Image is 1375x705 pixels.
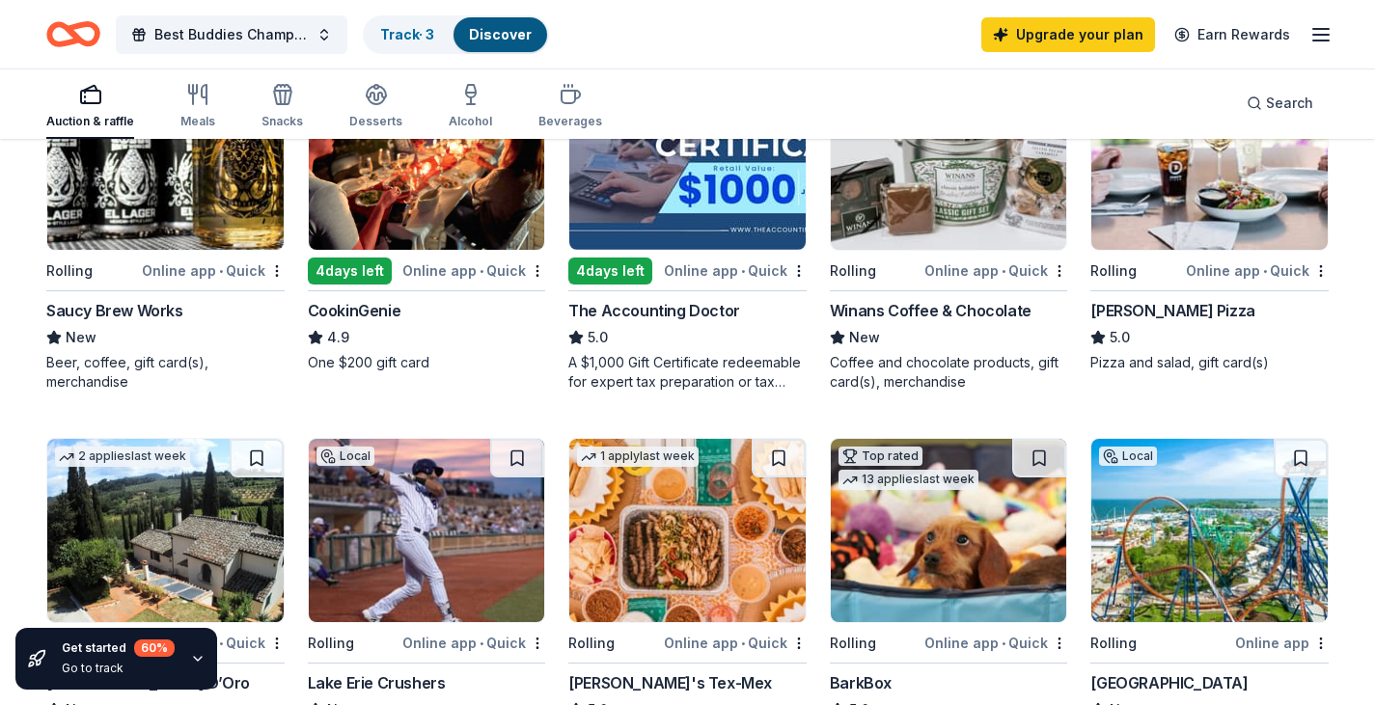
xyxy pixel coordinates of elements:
img: Image for Dewey's Pizza [1091,67,1328,250]
img: Image for Lake Erie Crushers [309,439,545,622]
div: Meals [180,114,215,129]
div: Online app [1235,631,1329,655]
button: Desserts [349,75,402,139]
div: Beer, coffee, gift card(s), merchandise [46,353,285,392]
div: Online app Quick [142,258,285,283]
div: Rolling [46,259,93,283]
div: [GEOGRAPHIC_DATA] [1090,671,1248,694]
img: Image for CookinGenie [309,67,545,250]
div: Go to track [62,661,175,676]
span: 5.0 [1110,326,1130,349]
a: Image for The Accounting DoctorTop rated16 applieslast week4days leftOnline app•QuickThe Accounti... [568,66,807,392]
span: • [219,263,223,279]
a: Home [46,12,100,57]
div: Online app Quick [664,631,807,655]
span: • [480,636,483,651]
span: • [1002,263,1005,279]
img: Image for BarkBox [831,439,1067,622]
button: Meals [180,75,215,139]
div: 1 apply last week [577,447,699,467]
div: Online app Quick [402,258,545,283]
div: Rolling [568,632,615,655]
div: Auction & raffle [46,114,134,129]
span: 4.9 [327,326,349,349]
a: Image for Winans Coffee & ChocolateLocalRollingOnline app•QuickWinans Coffee & ChocolateNewCoffee... [830,66,1068,392]
span: • [741,636,745,651]
div: Saucy Brew Works [46,299,183,322]
img: Image for Cedar Point [1091,439,1328,622]
a: Track· 3 [380,26,434,42]
div: Online app Quick [402,631,545,655]
div: [PERSON_NAME]'s Tex-Mex [568,671,772,694]
div: Online app Quick [924,258,1067,283]
div: Alcohol [449,114,492,129]
span: 5.0 [588,326,608,349]
a: Upgrade your plan [981,17,1155,52]
div: Snacks [261,114,303,129]
div: Get started [62,639,175,657]
img: Image for The Accounting Doctor [569,67,806,250]
a: Discover [469,26,532,42]
div: 2 applies last week [55,447,190,467]
button: Auction & raffle [46,75,134,139]
div: Rolling [830,259,876,283]
span: • [1002,636,1005,651]
div: Local [316,447,374,466]
div: 60 % [134,639,175,657]
div: BarkBox [830,671,892,694]
span: • [480,263,483,279]
button: Snacks [261,75,303,139]
div: Rolling [308,632,354,655]
span: • [741,263,745,279]
a: Image for Dewey's PizzaTop ratedRollingOnline app•Quick[PERSON_NAME] Pizza5.0Pizza and salad, gif... [1090,66,1329,372]
img: Image for Chuy's Tex-Mex [569,439,806,622]
img: Image for Villa Sogni D’Oro [47,439,284,622]
a: Image for CookinGenieTop rated13 applieslast week4days leftOnline app•QuickCookinGenie4.9One $200... [308,66,546,372]
div: Top rated [839,447,922,466]
div: Coffee and chocolate products, gift card(s), merchandise [830,353,1068,392]
div: Online app Quick [1186,258,1329,283]
a: Image for Saucy Brew WorksLocalRollingOnline app•QuickSaucy Brew WorksNewBeer, coffee, gift card(... [46,66,285,392]
button: Alcohol [449,75,492,139]
div: Beverages [538,114,602,129]
div: Desserts [349,114,402,129]
button: Best Buddies Champion of the Year: [GEOGRAPHIC_DATA], [GEOGRAPHIC_DATA] [116,15,347,54]
div: Online app Quick [924,631,1067,655]
div: A $1,000 Gift Certificate redeemable for expert tax preparation or tax resolution services—recipi... [568,353,807,392]
div: One $200 gift card [308,353,546,372]
img: Image for Winans Coffee & Chocolate [831,67,1067,250]
div: [PERSON_NAME] Pizza [1090,299,1254,322]
a: Earn Rewards [1163,17,1302,52]
div: Rolling [1090,632,1137,655]
span: New [849,326,880,349]
img: Image for Saucy Brew Works [47,67,284,250]
div: 13 applies last week [839,470,978,490]
div: Pizza and salad, gift card(s) [1090,353,1329,372]
button: Beverages [538,75,602,139]
div: CookinGenie [308,299,401,322]
span: • [1263,263,1267,279]
div: 4 days left [308,258,392,285]
div: Winans Coffee & Chocolate [830,299,1031,322]
span: Search [1266,92,1313,115]
button: Track· 3Discover [363,15,549,54]
div: Rolling [1090,259,1137,283]
div: Rolling [830,632,876,655]
button: Search [1231,84,1329,122]
span: New [66,326,96,349]
div: Local [1099,447,1157,466]
span: Best Buddies Champion of the Year: [GEOGRAPHIC_DATA], [GEOGRAPHIC_DATA] [154,23,309,46]
div: 4 days left [568,258,652,285]
div: Lake Erie Crushers [308,671,446,694]
div: The Accounting Doctor [568,299,740,322]
div: Online app Quick [664,258,807,283]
